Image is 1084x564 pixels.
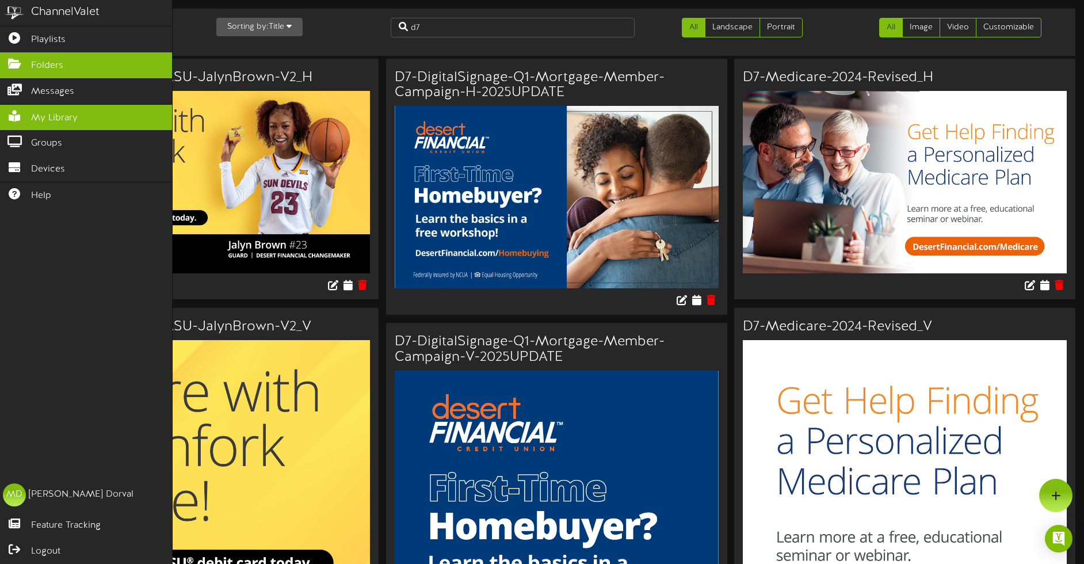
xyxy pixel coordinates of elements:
a: All [879,18,903,37]
a: Portrait [759,18,803,37]
img: 896f08ac-79b5-446d-88c3-9466c032e7b2.jpg [743,91,1067,273]
span: Logout [31,545,60,558]
img: f3330456-7c71-4b4b-8f50-93a452e938c1.jpg [46,91,370,273]
span: Folders [31,59,63,73]
span: Groups [31,137,62,150]
h3: D7-DigitalSignage-Q1-Mortgage-Member-Campaign-H-2025UPDATE [395,70,719,101]
span: Feature Tracking [31,519,101,532]
div: ChannelValet [31,4,100,21]
a: Image [902,18,940,37]
button: Sorting by:Title [216,18,303,36]
span: Messages [31,85,74,98]
a: Video [940,18,976,37]
a: Customizable [976,18,1041,37]
div: [PERSON_NAME] Dorval [29,488,133,501]
h3: D7-Medicare-2024-Revised_H [743,70,1067,85]
a: All [682,18,705,37]
h3: D7-DigitalSignage-Q1-Mortgage-Member-Campaign-V-2025UPDATE [395,334,719,365]
h3: D7-DigitalSignage-ASU-JalynBrown-V2_H [46,70,370,85]
a: Landscape [705,18,760,37]
span: Playlists [31,33,66,47]
img: 2e2e9b70-c2a6-42a5-a4e7-d221db97cee0.jpg [395,106,719,288]
span: Devices [31,163,65,176]
span: Help [31,189,51,203]
h3: D7-Medicare-2024-Revised_V [743,319,1067,334]
div: MD [3,483,26,506]
span: My Library [31,112,78,125]
input: Search Content [391,18,635,37]
h3: D7-DigitalSignage-ASU-JalynBrown-V2_V [46,319,370,334]
div: Open Intercom Messenger [1045,525,1072,552]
